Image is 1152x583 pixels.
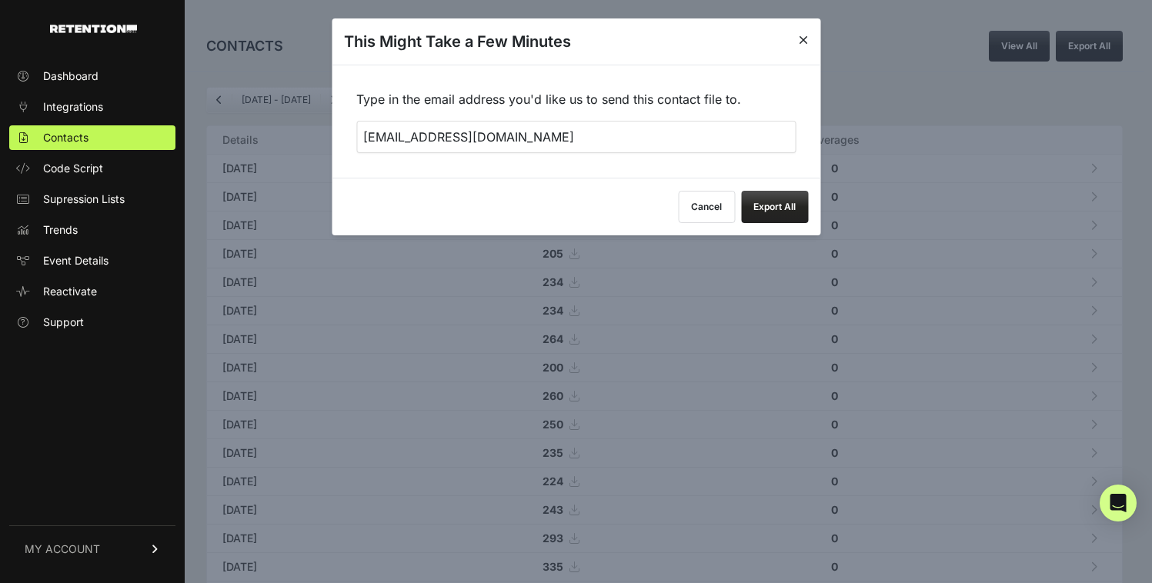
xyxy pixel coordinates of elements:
[678,191,735,223] button: Cancel
[9,310,175,335] a: Support
[9,187,175,212] a: Supression Lists
[43,315,84,330] span: Support
[43,130,88,145] span: Contacts
[43,99,103,115] span: Integrations
[43,192,125,207] span: Supression Lists
[741,191,808,223] button: Export All
[50,25,137,33] img: Retention.com
[9,125,175,150] a: Contacts
[9,156,175,181] a: Code Script
[25,541,100,557] span: MY ACCOUNT
[9,279,175,304] a: Reactivate
[332,65,820,178] div: Type in the email address you'd like us to send this contact file to.
[9,218,175,242] a: Trends
[43,253,109,268] span: Event Details
[1100,485,1137,521] div: Open Intercom Messenger
[9,95,175,119] a: Integrations
[9,525,175,572] a: MY ACCOUNT
[43,68,99,84] span: Dashboard
[9,64,175,88] a: Dashboard
[344,31,571,52] h3: This Might Take a Few Minutes
[356,121,796,153] input: + Add recipient
[43,222,78,238] span: Trends
[9,248,175,273] a: Event Details
[43,284,97,299] span: Reactivate
[43,161,103,176] span: Code Script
